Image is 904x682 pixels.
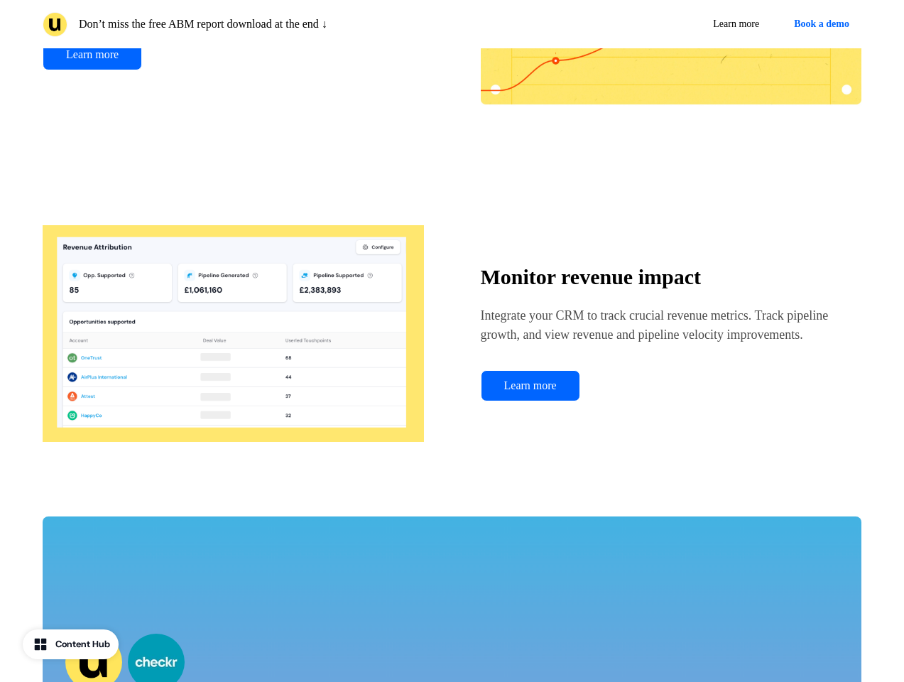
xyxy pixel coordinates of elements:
[79,16,327,33] p: Don’t miss the free ABM report download at the end ↓
[782,11,861,37] button: Book a demo
[23,629,119,659] button: Content Hub
[43,39,142,70] a: Learn more
[481,370,580,401] a: Learn more
[481,265,837,289] h4: Monitor revenue impact
[702,11,770,37] a: Learn more
[481,306,837,345] p: Integrate your CRM to track crucial revenue metrics. Track pipeline growth, and view revenue and ...
[55,637,110,651] div: Content Hub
